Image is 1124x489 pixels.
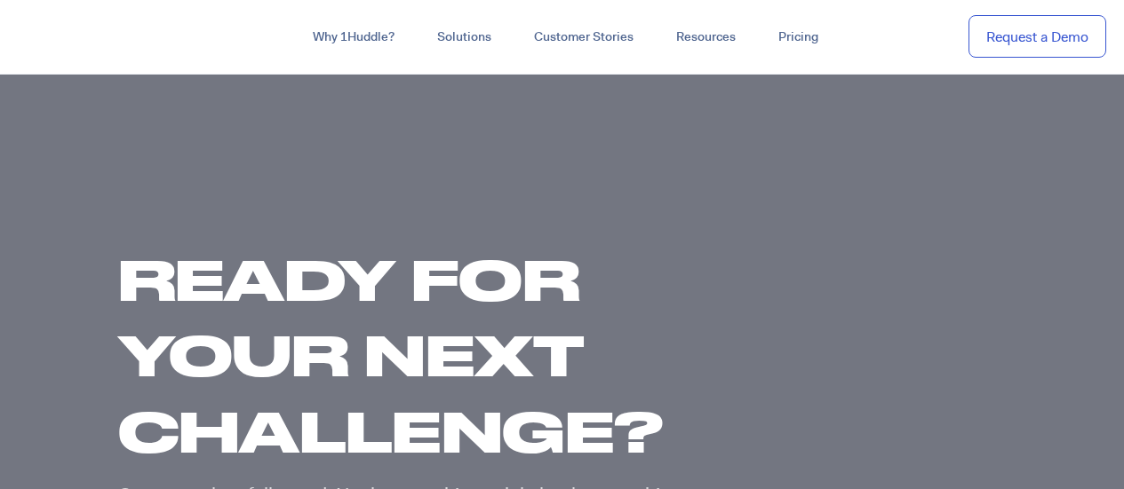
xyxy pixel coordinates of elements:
h1: Ready for your next challenge? [118,241,701,469]
a: Pricing [757,21,840,53]
a: Customer Stories [513,21,655,53]
img: ... [18,20,145,53]
a: Resources [655,21,757,53]
a: Request a Demo [969,15,1106,59]
a: Solutions [416,21,513,53]
a: Why 1Huddle? [291,21,416,53]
